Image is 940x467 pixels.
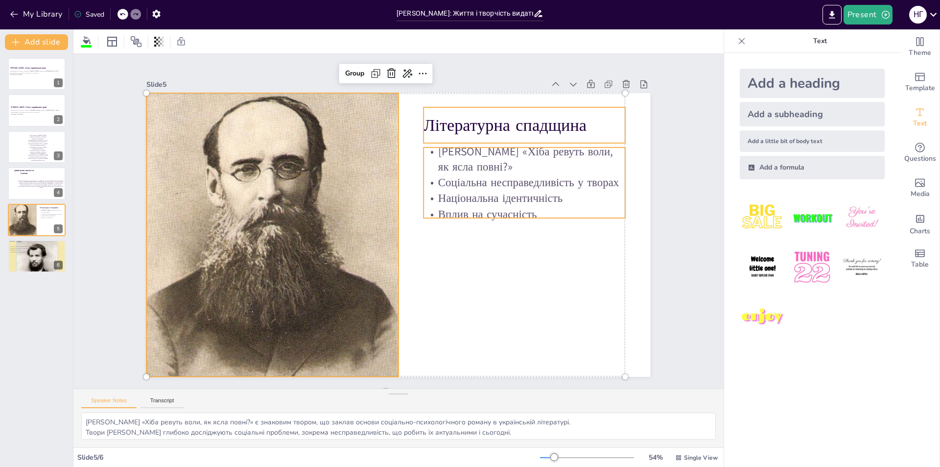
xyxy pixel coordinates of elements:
p: Національна ідентичність [40,215,63,217]
p: [PERSON_NAME] «Хіба ревуть воли, як ясла повні?» [40,209,63,213]
img: 5.jpeg [789,245,835,290]
div: Slide 5 [146,80,544,89]
p: Вплив на покоління письменників [9,247,61,249]
div: Add a little bit of body text [740,130,885,152]
p: Символ боротьби за українську мову [9,246,61,247]
p: Generated with [URL] [10,74,62,76]
div: [PERSON_NAME]: Голос української душіПрезентація про життя і творчість [PERSON_NAME], видатного [... [8,58,66,90]
div: Get real-time input from your audience [900,135,940,171]
p: Text [750,29,891,53]
span: Questions [904,153,936,164]
img: 7.jpeg [740,295,785,340]
p: Презентація про життя і творчість [PERSON_NAME], видатного [DEMOGRAPHIC_DATA] письменника, його в... [10,70,62,74]
button: My Library [7,6,67,22]
div: [PERSON_NAME] народився в мальовничому селі [GEOGRAPHIC_DATA] на [GEOGRAPHIC_DATA]. Цей край став... [8,167,66,199]
span: Position [130,36,142,48]
p: [PERSON_NAME] народився в мальовничому селі [GEOGRAPHIC_DATA] на [GEOGRAPHIC_DATA]. Цей край став... [18,180,64,188]
button: н Г [909,5,927,25]
span: Table [911,259,929,270]
div: Group [341,66,368,81]
div: 54 % [644,453,667,462]
p: Соціальна несправедливість у творах [40,213,63,215]
span: Media [911,189,930,199]
div: н Г [909,6,927,24]
div: Background color [79,36,94,47]
p: [PERSON_NAME] «Хіба ревуть воли, як ясла повні?» [423,144,625,175]
div: Change the overall theme [900,29,940,65]
div: 2 [54,115,63,124]
div: 6 [54,261,63,270]
img: 4.jpeg [740,245,785,290]
strong: [PERSON_NAME]: Голос української душі [11,106,47,108]
div: Slide 5 / 6 [77,453,540,462]
div: Add a table [900,241,940,276]
div: Add images, graphics, shapes or video [900,171,940,206]
button: Add slide [5,34,68,50]
p: Літературна спадщина [423,114,625,137]
div: Add a subheading [740,102,885,126]
div: Saved [74,10,104,19]
textarea: [PERSON_NAME] «Хіба ревуть воли, як ясла повні?» є знаковим твором, що заклав основи соціально-пс... [81,413,716,440]
p: Теми творчості [PERSON_NAME] нерівністьМайстерно розкривав жорстокість кріпацтва та несправедливі... [28,134,48,161]
p: Generated with [URL] [11,113,63,115]
span: Theme [909,48,931,58]
div: Теми творчості [PERSON_NAME] нерівністьМайстерно розкривав жорстокість кріпацтва та несправедливі... [8,131,66,163]
div: 3 [54,151,63,160]
span: Text [913,118,927,129]
p: Вплив і спадок [9,240,61,243]
p: Вплив на сучасність [423,206,625,222]
img: 3.jpeg [839,195,885,241]
div: Add a formula [740,156,885,179]
div: Layout [104,34,120,49]
p: Вплив на сучасність [40,217,63,219]
div: 1 [54,78,63,87]
span: Charts [910,226,930,237]
div: Add charts and graphs [900,206,940,241]
img: 2.jpeg [789,195,835,241]
img: 1.jpeg [740,195,785,241]
button: Speaker Notes [81,397,137,408]
button: Export to PowerPoint [822,5,842,25]
button: Transcript [141,397,184,408]
input: Insert title [397,6,533,21]
p: Вшанування на державному рівні [9,251,61,253]
span: Template [905,83,935,94]
div: Add a heading [740,69,885,98]
strong: [PERSON_NAME]: Голос української душі [10,67,46,69]
div: https://cdn.sendsteps.com/images/slides/2025_24_09_10_16-uaYQ5_hiDbJSinLV.jpegВплив і спадокСимво... [8,240,66,272]
p: Презентація про життя і творчість [PERSON_NAME], видатного [DEMOGRAPHIC_DATA] письменника, його в... [11,109,63,113]
button: Present [844,5,893,25]
span: Single View [684,454,718,462]
div: https://cdn.sendsteps.com/images/slides/2025_24_09_10_16-TKrVG-JZyRwD3a8-.jpegЛітературна спадщин... [8,204,66,236]
span: ранні роки життя та освітва [14,169,34,175]
div: 4 [54,188,63,197]
div: [PERSON_NAME]: Голос української душіПрезентація про життя і творчість [PERSON_NAME], видатного [... [8,94,66,126]
p: Пам'ятники і музеї [9,249,61,251]
div: 5 [54,224,63,233]
div: Add ready made slides [900,65,940,100]
div: Add text boxes [900,100,940,135]
p: Соціальна несправедливість у творах [423,175,625,191]
img: 6.jpeg [839,245,885,290]
p: Літературна спадщина [40,206,63,209]
p: Національна ідентичність [423,191,625,206]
